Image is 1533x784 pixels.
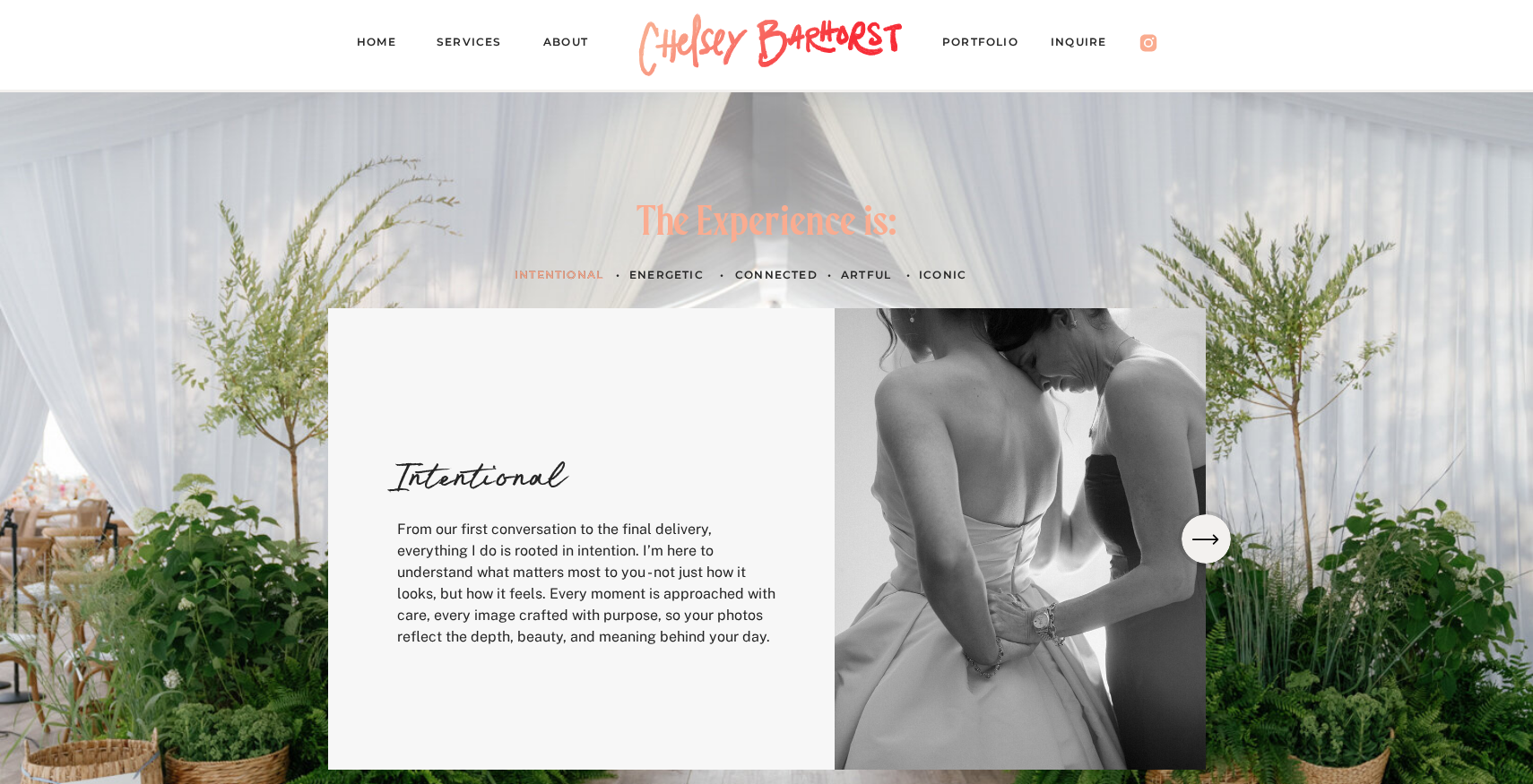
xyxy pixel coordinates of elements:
[942,32,1035,57] a: PORTFOLIO
[610,200,924,250] div: The Experience is:
[612,265,624,284] h3: •
[394,436,603,504] h3: Intentional
[735,265,819,284] a: Connected
[903,265,914,284] h3: •
[357,32,411,57] a: Home
[437,32,517,57] a: Services
[629,265,712,284] a: Energetic
[1051,32,1124,57] a: Inquire
[543,32,605,57] a: About
[841,265,893,284] a: artful
[716,265,728,284] h3: •
[824,265,836,284] h3: •
[919,265,971,284] a: ICONIC
[397,519,783,643] p: From our first conversation to the final delivery, everything I do is rooted in intention. I’m he...
[515,265,603,284] h3: INTENTIONAL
